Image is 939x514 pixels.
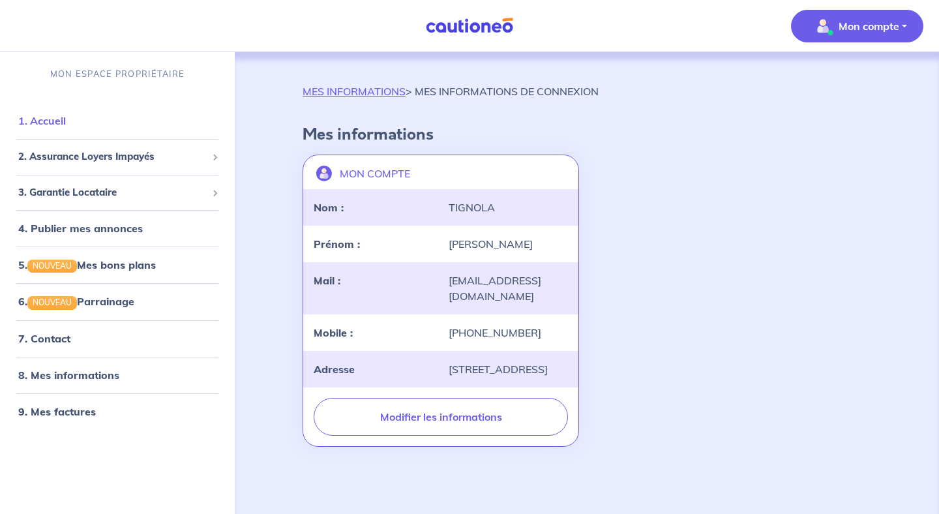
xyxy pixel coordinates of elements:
div: [EMAIL_ADDRESS][DOMAIN_NAME] [441,273,576,304]
strong: Nom : [314,201,344,214]
span: 2. Assurance Loyers Impayés [18,149,207,164]
a: 1. Accueil [18,114,66,127]
div: 6.NOUVEAUParrainage [5,288,230,314]
button: illu_account_valid_menu.svgMon compte [791,10,923,42]
div: 3. Garantie Locataire [5,180,230,205]
h4: Mes informations [303,125,871,144]
div: 1. Accueil [5,108,230,134]
div: 8. Mes informations [5,362,230,388]
a: MES INFORMATIONS [303,85,406,98]
a: 4. Publier mes annonces [18,222,143,235]
a: 7. Contact [18,332,70,345]
a: 9. Mes factures [18,405,96,418]
div: [PERSON_NAME] [441,236,576,252]
div: 2. Assurance Loyers Impayés [5,144,230,170]
p: MON COMPTE [340,166,410,181]
span: 3. Garantie Locataire [18,185,207,200]
div: 4. Publier mes annonces [5,215,230,241]
div: 9. Mes factures [5,399,230,425]
img: illu_account_valid_menu.svg [812,16,833,37]
strong: Prénom : [314,237,360,250]
div: [PHONE_NUMBER] [441,325,576,340]
p: > MES INFORMATIONS DE CONNEXION [303,83,599,99]
a: 5.NOUVEAUMes bons plans [18,258,156,271]
a: 8. Mes informations [18,369,119,382]
img: illu_account.svg [316,166,332,181]
strong: Adresse [314,363,355,376]
strong: Mobile : [314,326,353,339]
p: Mon compte [839,18,899,34]
div: 5.NOUVEAUMes bons plans [5,252,230,278]
button: Modifier les informations [314,398,568,436]
div: 7. Contact [5,325,230,352]
a: 6.NOUVEAUParrainage [18,295,134,308]
div: TIGNOLA [441,200,576,215]
div: [STREET_ADDRESS] [441,361,576,377]
p: MON ESPACE PROPRIÉTAIRE [50,68,185,80]
strong: Mail : [314,274,340,287]
img: Cautioneo [421,18,518,34]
